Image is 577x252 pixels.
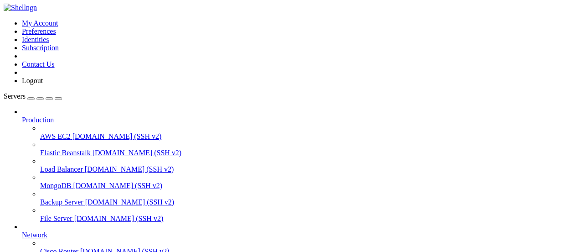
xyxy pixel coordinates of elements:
a: Identities [22,36,49,43]
a: Logout [22,77,43,84]
span: File Server [40,215,72,222]
span: [DOMAIN_NAME] (SSH v2) [73,182,162,189]
a: Load Balancer [DOMAIN_NAME] (SSH v2) [40,165,573,173]
a: Subscription [22,44,59,52]
li: MongoDB [DOMAIN_NAME] (SSH v2) [40,173,573,190]
img: Shellngn [4,4,37,12]
span: [DOMAIN_NAME] (SSH v2) [93,149,182,157]
a: Preferences [22,27,56,35]
li: AWS EC2 [DOMAIN_NAME] (SSH v2) [40,124,573,141]
span: MongoDB [40,182,71,189]
a: Contact Us [22,60,55,68]
a: File Server [DOMAIN_NAME] (SSH v2) [40,215,573,223]
a: Network [22,231,573,239]
span: [DOMAIN_NAME] (SSH v2) [72,132,162,140]
span: Production [22,116,54,124]
a: Production [22,116,573,124]
span: Servers [4,92,26,100]
a: AWS EC2 [DOMAIN_NAME] (SSH v2) [40,132,573,141]
span: Load Balancer [40,165,83,173]
li: Backup Server [DOMAIN_NAME] (SSH v2) [40,190,573,206]
span: [DOMAIN_NAME] (SSH v2) [85,165,174,173]
li: Elastic Beanstalk [DOMAIN_NAME] (SSH v2) [40,141,573,157]
span: AWS EC2 [40,132,71,140]
li: File Server [DOMAIN_NAME] (SSH v2) [40,206,573,223]
span: Backup Server [40,198,83,206]
span: [DOMAIN_NAME] (SSH v2) [85,198,175,206]
a: Backup Server [DOMAIN_NAME] (SSH v2) [40,198,573,206]
li: Load Balancer [DOMAIN_NAME] (SSH v2) [40,157,573,173]
a: Servers [4,92,62,100]
span: Elastic Beanstalk [40,149,91,157]
a: MongoDB [DOMAIN_NAME] (SSH v2) [40,182,573,190]
li: Production [22,108,573,223]
a: My Account [22,19,58,27]
span: [DOMAIN_NAME] (SSH v2) [74,215,164,222]
a: Elastic Beanstalk [DOMAIN_NAME] (SSH v2) [40,149,573,157]
span: Network [22,231,47,239]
